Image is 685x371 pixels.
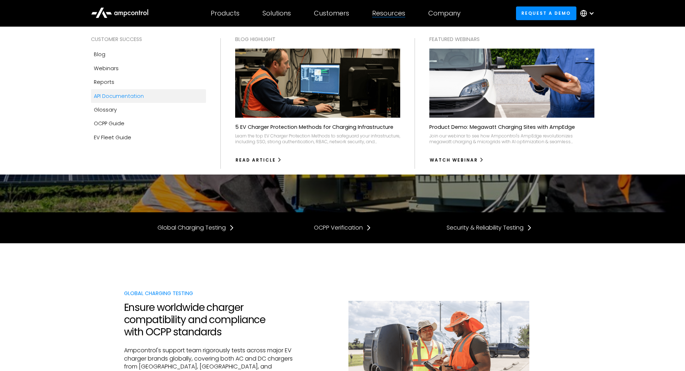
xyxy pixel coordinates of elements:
[235,133,400,144] div: Learn the top EV Charger Protection Methods to safeguard your infrastructure, including SSO, stro...
[314,9,349,17] div: Customers
[91,103,206,117] a: Glossary
[314,224,363,232] div: OCPP Verification
[429,123,575,131] p: Product Demo: Megawatt Charging Sites with AmpEdge
[314,224,371,232] a: OCPP Verification
[124,289,294,297] div: Global Charging Testing
[94,64,119,72] div: Webinars
[91,89,206,103] a: API Documentation
[211,9,239,17] div: Products
[262,9,291,17] div: Solutions
[94,78,114,86] div: Reports
[94,92,144,100] div: API Documentation
[429,133,594,144] div: Join our webinar to see how Ampcontrol's AmpEdge revolutionizes megawatt charging & microgrids wi...
[447,224,524,232] div: Security & Reliability Testing
[94,119,124,127] div: OCPP Guide
[429,154,484,166] a: watch webinar
[91,131,206,144] a: EV Fleet Guide
[91,62,206,75] a: Webinars
[91,47,206,61] a: Blog
[447,224,532,232] a: Security & Reliability Testing
[235,35,400,43] div: Blog Highlight
[91,75,206,89] a: Reports
[372,9,405,17] div: Resources
[124,302,294,338] h2: Ensure worldwide charger compatibility and compliance with OCPP standards
[157,224,234,232] a: Global Charging Testing
[430,157,478,163] div: watch webinar
[157,224,226,232] div: Global Charging Testing
[428,9,461,17] div: Company
[235,154,282,166] a: Read Article
[94,134,131,141] div: EV Fleet Guide
[94,50,105,58] div: Blog
[91,35,206,43] div: Customer success
[235,123,393,131] p: 5 EV Charger Protection Methods for Charging Infrastructure
[94,106,117,114] div: Glossary
[516,6,576,20] a: Request a demo
[236,157,276,163] div: Read Article
[91,117,206,130] a: OCPP Guide
[429,35,594,43] div: Featured webinars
